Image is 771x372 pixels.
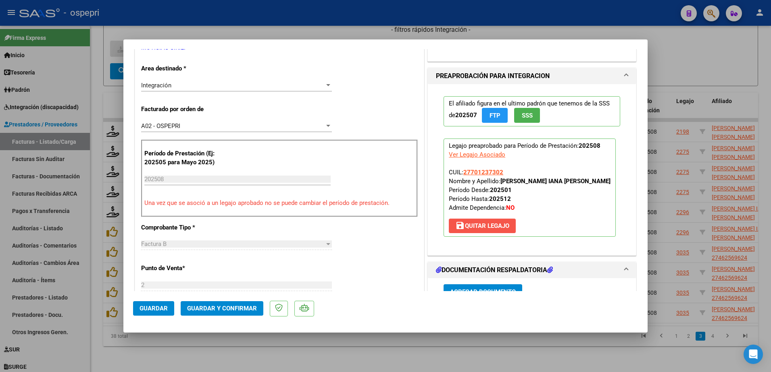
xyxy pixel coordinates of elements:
button: FTP [482,108,508,123]
strong: NO [506,204,515,211]
span: FTP [490,112,500,119]
strong: 202512 [489,195,511,203]
strong: 202501 [490,186,512,194]
strong: 202508 [579,142,600,149]
p: Legajo preaprobado para Período de Prestación: [444,138,616,237]
h1: DOCUMENTACIÓN RESPALDATORIA [436,265,553,275]
p: Una vez que se asoció a un legajo aprobado no se puede cambiar el período de prestación. [144,198,415,208]
h1: PREAPROBACIÓN PARA INTEGRACION [436,71,550,81]
span: Integración [141,82,171,89]
p: Período de Prestación (Ej: 202505 para Mayo 2025) [144,149,225,167]
p: Comprobante Tipo * [141,223,224,232]
button: Quitar Legajo [449,219,516,233]
span: A02 - OSPEPRI [141,122,180,130]
button: SSS [514,108,540,123]
p: Facturado por orden de [141,105,224,114]
span: CUIL: Nombre y Apellido: Período Desde: Período Hasta: Admite Dependencia: [449,169,611,211]
span: Factura B [141,240,167,248]
strong: [PERSON_NAME] IANA [PERSON_NAME] [500,178,611,185]
strong: 202507 [455,112,477,119]
button: Guardar y Confirmar [181,301,263,316]
span: SSS [522,112,533,119]
button: Agregar Documento [444,284,522,299]
span: Quitar Legajo [455,222,509,229]
mat-expansion-panel-header: DOCUMENTACIÓN RESPALDATORIA [428,262,636,278]
div: Ver Legajo Asociado [449,150,505,159]
p: Punto de Venta [141,264,224,273]
mat-icon: save [455,221,465,230]
mat-expansion-panel-header: PREAPROBACIÓN PARA INTEGRACION [428,68,636,84]
p: El afiliado figura en el ultimo padrón que tenemos de la SSS de [444,96,620,126]
div: Open Intercom Messenger [744,345,763,364]
p: Area destinado * [141,64,224,73]
span: Guardar [140,305,168,312]
button: Guardar [133,301,174,316]
div: PREAPROBACIÓN PARA INTEGRACION [428,84,636,255]
span: Guardar y Confirmar [187,305,257,312]
span: 27701237302 [463,169,503,176]
span: Agregar Documento [450,288,516,296]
